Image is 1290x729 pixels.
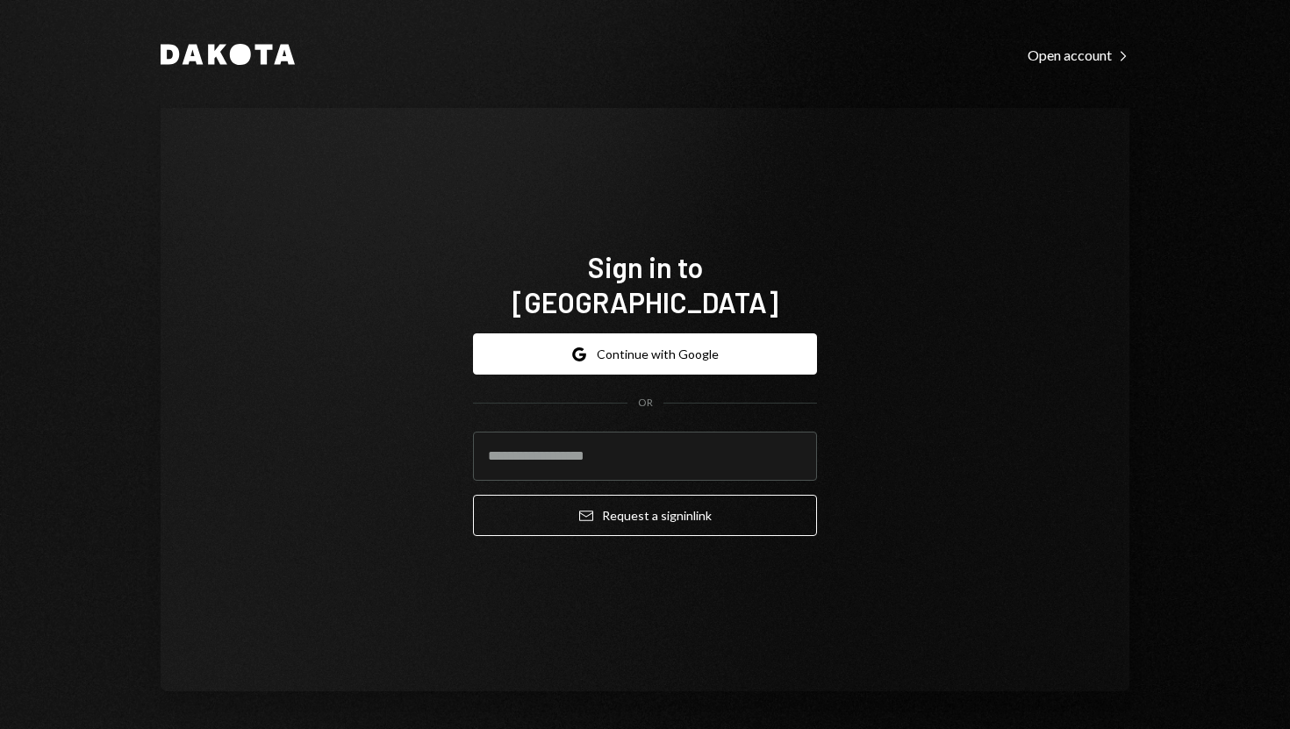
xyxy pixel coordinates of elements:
[473,495,817,536] button: Request a signinlink
[638,396,653,411] div: OR
[1028,45,1129,64] a: Open account
[473,249,817,319] h1: Sign in to [GEOGRAPHIC_DATA]
[473,333,817,375] button: Continue with Google
[1028,46,1129,64] div: Open account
